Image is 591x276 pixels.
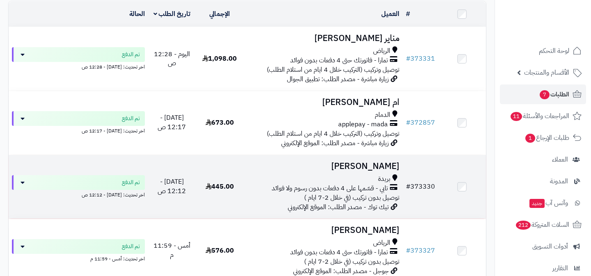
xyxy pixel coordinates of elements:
span: 1,098.00 [202,54,237,64]
span: الرياض [373,238,390,248]
h3: مناير [PERSON_NAME] [247,34,399,43]
div: اخر تحديث: [DATE] - 12:17 ص [12,126,145,135]
span: الدمام [375,110,390,120]
span: 673.00 [206,118,234,128]
span: العملاء [552,154,568,165]
span: تمارا - فاتورتك حتى 4 دفعات بدون فوائد [290,56,388,65]
a: #373327 [406,246,435,255]
span: تم الدفع [122,50,140,59]
a: لوحة التحكم [500,41,586,61]
span: لوحة التحكم [539,45,569,57]
span: 7 [540,90,550,100]
a: وآتس آبجديد [500,193,586,213]
div: اخر تحديث: أمس - 11:59 م [12,254,145,262]
a: أدوات التسويق [500,237,586,256]
h3: ام [PERSON_NAME] [247,98,399,107]
a: #373331 [406,54,435,64]
a: العميل [381,9,399,19]
span: 445.00 [206,182,234,192]
h3: [PERSON_NAME] [247,226,399,235]
a: طلبات الإرجاع1 [500,128,586,148]
span: 576.00 [206,246,234,255]
a: المدونة [500,171,586,191]
div: اخر تحديث: [DATE] - 12:28 ص [12,62,145,71]
a: تاريخ الطلب [153,9,191,19]
span: 212 [515,221,531,230]
span: # [406,246,410,255]
span: توصيل بدون تركيب (في خلال 2-7 ايام ) [304,257,399,267]
span: توصيل بدون تركيب (في خلال 2-7 ايام ) [304,193,399,203]
span: جديد [529,199,545,208]
span: المراجعات والأسئلة [510,110,569,122]
div: اخر تحديث: [DATE] - 12:12 ص [12,190,145,198]
span: طلبات الإرجاع [525,132,569,144]
span: المدونة [550,176,568,187]
span: الطلبات [539,89,569,100]
a: الطلبات7 [500,84,586,104]
a: المراجعات والأسئلة11 [500,106,586,126]
span: [DATE] - 12:12 ص [158,177,186,196]
span: زيارة مباشرة - مصدر الطلب: تطبيق الجوال [287,74,389,84]
a: الإجمالي [209,9,230,19]
span: اليوم - 12:28 ص [154,49,190,68]
a: العملاء [500,150,586,169]
span: تم الدفع [122,178,140,187]
span: # [406,118,410,128]
span: توصيل وتركيب (التركيب خلال 4 ايام من استلام الطلب) [267,129,399,139]
span: التقارير [552,262,568,274]
span: أدوات التسويق [532,241,568,252]
span: # [406,182,410,192]
span: زيارة مباشرة - مصدر الطلب: الموقع الإلكتروني [281,138,389,148]
span: تيك توك - مصدر الطلب: الموقع الإلكتروني [288,202,389,212]
span: # [406,54,410,64]
h3: [PERSON_NAME] [247,162,399,171]
a: #372857 [406,118,435,128]
span: بريدة [378,174,390,184]
a: #373330 [406,182,435,192]
span: تمارا - فاتورتك حتى 4 دفعات بدون فوائد [290,248,388,257]
span: الأقسام والمنتجات [524,67,569,78]
span: تابي - قسّمها على 4 دفعات بدون رسوم ولا فوائد [272,184,388,193]
span: توصيل وتركيب (التركيب خلال 4 ايام من استلام الطلب) [267,65,399,75]
span: تم الدفع [122,242,140,251]
span: جوجل - مصدر الطلب: الموقع الإلكتروني [293,266,389,276]
a: السلات المتروكة212 [500,215,586,235]
span: applepay - mada [338,120,388,129]
a: الحالة [129,9,145,19]
span: 11 [511,112,522,121]
span: [DATE] - 12:17 ص [158,113,186,132]
a: # [406,9,410,19]
span: أمس - 11:59 م [153,241,190,260]
span: 1 [525,134,536,143]
img: logo-2.png [535,18,583,35]
span: وآتس آب [529,197,568,209]
span: تم الدفع [122,114,140,123]
span: الرياض [373,46,390,56]
span: السلات المتروكة [515,219,569,230]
